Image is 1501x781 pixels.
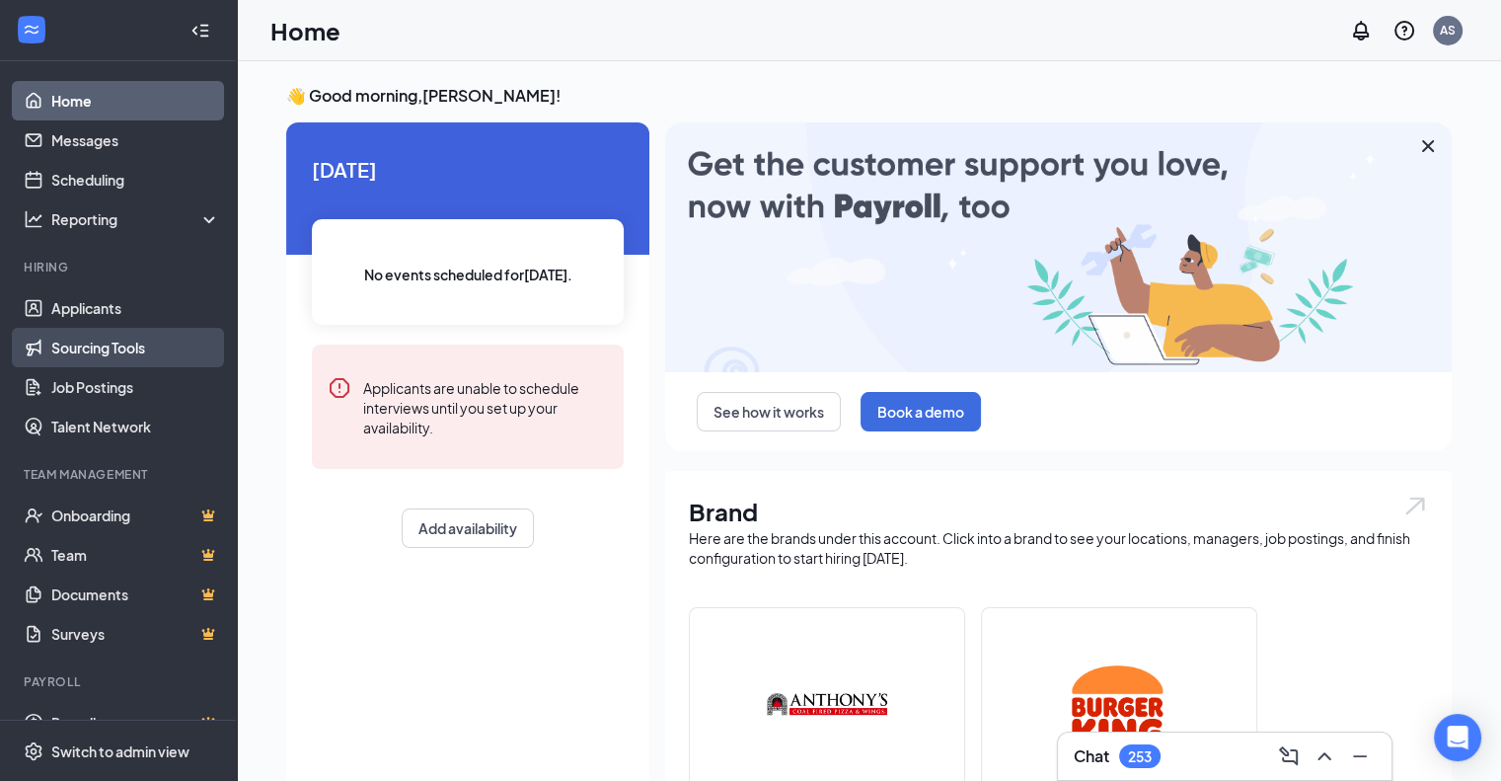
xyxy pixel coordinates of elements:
[51,407,220,446] a: Talent Network
[1392,19,1416,42] svg: QuestionInfo
[22,20,41,39] svg: WorkstreamLogo
[861,392,981,431] button: Book a demo
[689,528,1428,568] div: Here are the brands under this account. Click into a brand to see your locations, managers, job p...
[51,288,220,328] a: Applicants
[312,154,624,185] span: [DATE]
[190,21,210,40] svg: Collapse
[1344,741,1376,772] button: Minimize
[51,742,189,761] div: Switch to admin view
[764,641,890,767] img: Anthony's Coal Fired Pizza
[24,742,43,761] svg: Settings
[51,614,220,654] a: SurveysCrown
[402,508,534,548] button: Add availability
[1074,745,1109,767] h3: Chat
[51,535,220,575] a: TeamCrown
[24,466,216,483] div: Team Management
[1277,744,1301,768] svg: ComposeMessage
[1128,748,1152,765] div: 253
[665,122,1452,372] img: payroll-large.gif
[1402,495,1428,517] img: open.6027fd2a22e1237b5b06.svg
[1349,19,1373,42] svg: Notifications
[1434,714,1481,761] div: Open Intercom Messenger
[1416,134,1440,158] svg: Cross
[286,85,1452,107] h3: 👋 Good morning, [PERSON_NAME] !
[51,367,220,407] a: Job Postings
[1313,744,1336,768] svg: ChevronUp
[364,264,572,285] span: No events scheduled for [DATE] .
[1273,741,1305,772] button: ComposeMessage
[1440,22,1456,39] div: AS
[24,209,43,229] svg: Analysis
[51,160,220,199] a: Scheduling
[24,259,216,275] div: Hiring
[270,14,340,47] h1: Home
[689,495,1428,528] h1: Brand
[697,392,841,431] button: See how it works
[51,703,220,742] a: PayrollCrown
[1348,744,1372,768] svg: Minimize
[51,575,220,614] a: DocumentsCrown
[1309,741,1340,772] button: ChevronUp
[363,376,608,437] div: Applicants are unable to schedule interviews until you set up your availability.
[51,81,220,120] a: Home
[51,120,220,160] a: Messages
[328,376,351,400] svg: Error
[51,328,220,367] a: Sourcing Tools
[51,496,220,535] a: OnboardingCrown
[1056,653,1182,779] img: Burger King
[24,673,216,690] div: Payroll
[51,209,221,229] div: Reporting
